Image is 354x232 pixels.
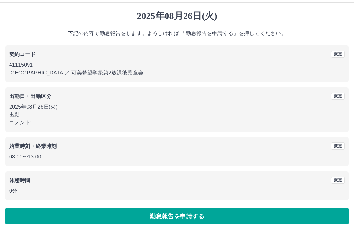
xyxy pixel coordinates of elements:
p: 出勤 [9,111,345,119]
button: 勤怠報告を申請する [5,208,349,224]
p: コメント: [9,119,345,127]
b: 出勤日・出勤区分 [9,94,51,99]
b: 休憩時間 [9,178,30,183]
button: 変更 [331,51,345,58]
p: 41115091 [9,61,345,69]
p: 0分 [9,187,345,195]
button: 変更 [331,142,345,150]
b: 始業時刻・終業時刻 [9,143,57,149]
p: 08:00 〜 13:00 [9,153,345,161]
button: 変更 [331,93,345,100]
p: 下記の内容で勤怠報告をします。よろしければ 「勤怠報告を申請する」を押してください。 [5,30,349,37]
h1: 2025年08月26日(火) [5,11,349,22]
p: [GEOGRAPHIC_DATA] ／ 可美希望学級第2放課後児童会 [9,69,345,77]
button: 変更 [331,177,345,184]
p: 2025年08月26日(火) [9,103,345,111]
b: 契約コード [9,52,36,57]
